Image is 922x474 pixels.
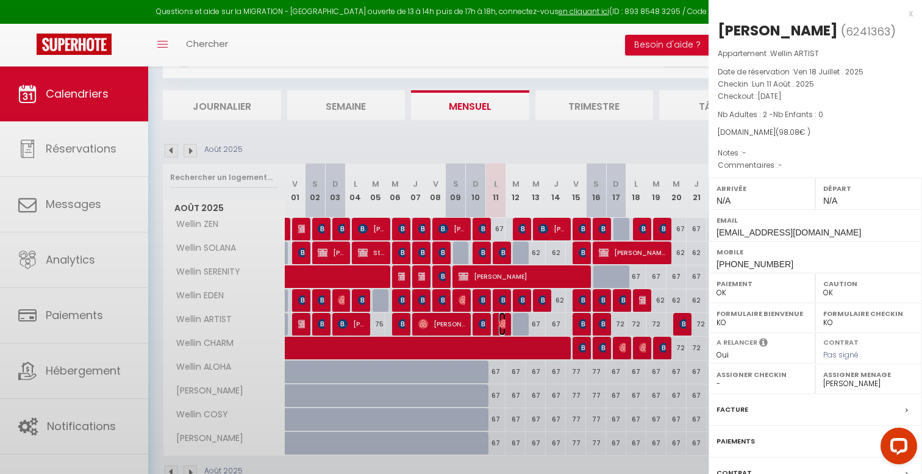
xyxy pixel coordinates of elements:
[718,66,913,78] p: Date de réservation :
[752,79,814,89] span: Lun 11 Août . 2025
[717,307,807,320] label: Formulaire Bienvenue
[717,246,914,258] label: Mobile
[776,127,810,137] span: ( € )
[793,66,863,77] span: Ven 18 Juillet . 2025
[773,109,823,120] span: Nb Enfants : 0
[717,196,731,206] span: N/A
[717,337,757,348] label: A relancer
[871,423,922,474] iframe: LiveChat chat widget
[718,90,913,102] p: Checkout :
[823,307,914,320] label: Formulaire Checkin
[841,23,896,40] span: ( )
[757,91,782,101] span: [DATE]
[718,127,913,138] div: [DOMAIN_NAME]
[709,6,913,21] div: x
[717,368,807,381] label: Assigner Checkin
[759,337,768,351] i: Sélectionner OUI si vous souhaiter envoyer les séquences de messages post-checkout
[718,21,838,40] div: [PERSON_NAME]
[823,368,914,381] label: Assigner Menage
[778,160,782,170] span: -
[717,259,793,269] span: [PHONE_NUMBER]
[717,403,748,416] label: Facture
[717,435,755,448] label: Paiements
[718,78,913,90] p: Checkin :
[717,278,807,290] label: Paiement
[846,24,890,39] span: 6241363
[823,196,837,206] span: N/A
[770,48,819,59] span: Wellin ARTIST
[718,48,913,60] p: Appartement :
[823,350,859,360] span: Pas signé
[779,127,799,137] span: 98.08
[717,214,914,226] label: Email
[823,182,914,195] label: Départ
[718,109,823,120] span: Nb Adultes : 2 -
[718,147,913,159] p: Notes :
[717,182,807,195] label: Arrivée
[823,278,914,290] label: Caution
[717,228,861,237] span: [EMAIL_ADDRESS][DOMAIN_NAME]
[718,159,913,171] p: Commentaires :
[742,148,746,158] span: -
[823,337,859,345] label: Contrat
